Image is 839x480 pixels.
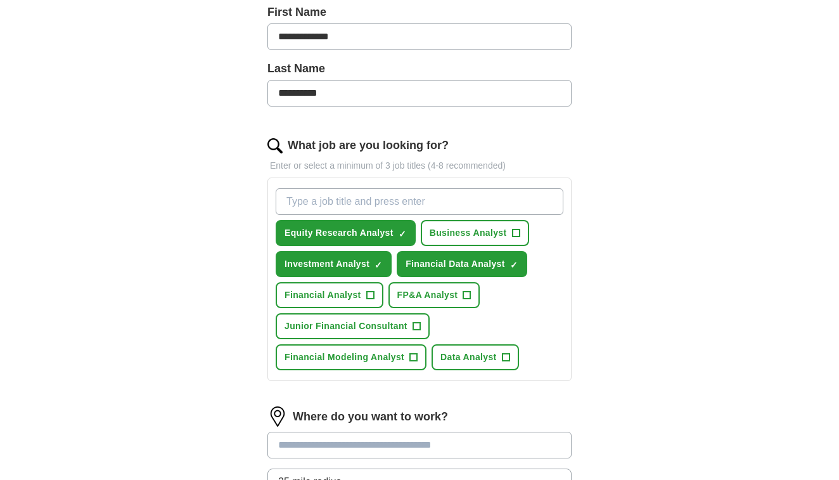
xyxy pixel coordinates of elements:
[388,282,480,308] button: FP&A Analyst
[267,60,572,77] label: Last Name
[293,408,448,425] label: Where do you want to work?
[285,320,407,333] span: Junior Financial Consultant
[432,344,519,370] button: Data Analyst
[276,251,392,277] button: Investment Analyst✓
[375,260,382,270] span: ✓
[276,220,416,246] button: Equity Research Analyst✓
[288,137,449,154] label: What job are you looking for?
[397,251,527,277] button: Financial Data Analyst✓
[267,138,283,153] img: search.png
[267,159,572,172] p: Enter or select a minimum of 3 job titles (4-8 recommended)
[276,282,383,308] button: Financial Analyst
[510,260,518,270] span: ✓
[285,257,369,271] span: Investment Analyst
[267,4,572,21] label: First Name
[406,257,505,271] span: Financial Data Analyst
[276,188,563,215] input: Type a job title and press enter
[421,220,529,246] button: Business Analyst
[285,351,404,364] span: Financial Modeling Analyst
[397,289,458,302] span: FP&A Analyst
[399,229,406,239] span: ✓
[276,344,426,370] button: Financial Modeling Analyst
[267,406,288,427] img: location.png
[285,226,394,240] span: Equity Research Analyst
[430,226,507,240] span: Business Analyst
[276,313,430,339] button: Junior Financial Consultant
[440,351,497,364] span: Data Analyst
[285,289,361,302] span: Financial Analyst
